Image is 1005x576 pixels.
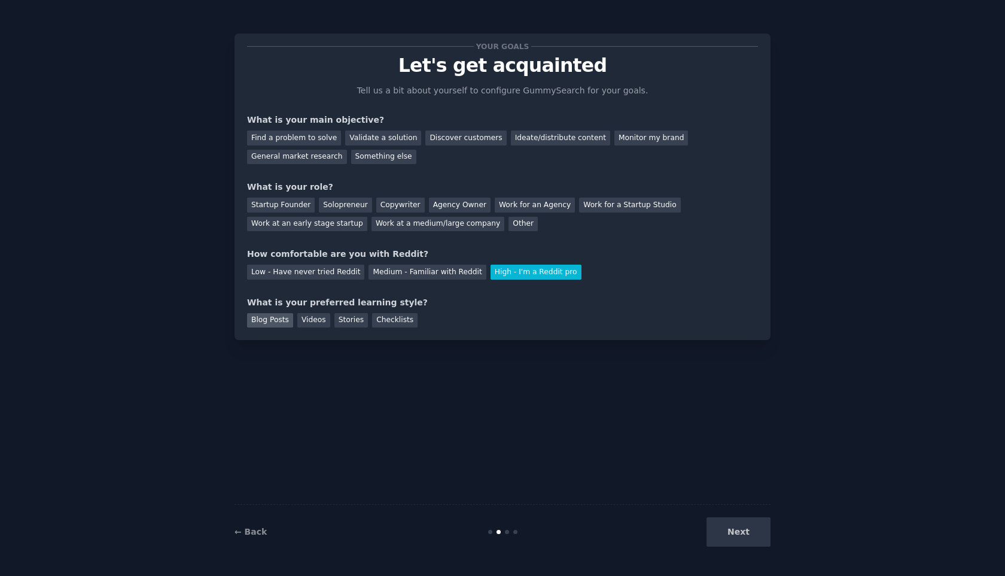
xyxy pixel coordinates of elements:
div: Videos [297,313,330,328]
span: Your goals [474,40,531,53]
div: Checklists [372,313,418,328]
div: Ideate/distribute content [511,131,610,145]
div: Other [508,217,538,232]
div: General market research [247,150,347,165]
div: Monitor my brand [614,131,688,145]
p: Let's get acquainted [247,55,758,76]
div: Copywriter [376,198,425,213]
div: Find a problem to solve [247,131,341,145]
div: Agency Owner [429,198,491,213]
div: What is your role? [247,181,758,193]
div: Validate a solution [345,131,421,145]
div: Blog Posts [247,313,293,328]
div: Work for an Agency [495,198,575,213]
p: Tell us a bit about yourself to configure GummySearch for your goals. [352,84,653,97]
div: Startup Founder [247,198,315,213]
div: Something else [351,150,416,165]
div: What is your preferred learning style? [247,296,758,309]
div: High - I'm a Reddit pro [491,265,581,280]
div: Work at a medium/large company [371,217,504,232]
div: Discover customers [425,131,506,145]
div: What is your main objective? [247,114,758,126]
div: Stories [334,313,368,328]
div: Low - Have never tried Reddit [247,265,364,280]
a: ← Back [234,527,267,536]
div: Medium - Familiar with Reddit [368,265,486,280]
div: Work for a Startup Studio [579,198,680,213]
div: How comfortable are you with Reddit? [247,248,758,260]
div: Work at an early stage startup [247,217,367,232]
div: Solopreneur [319,198,371,213]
